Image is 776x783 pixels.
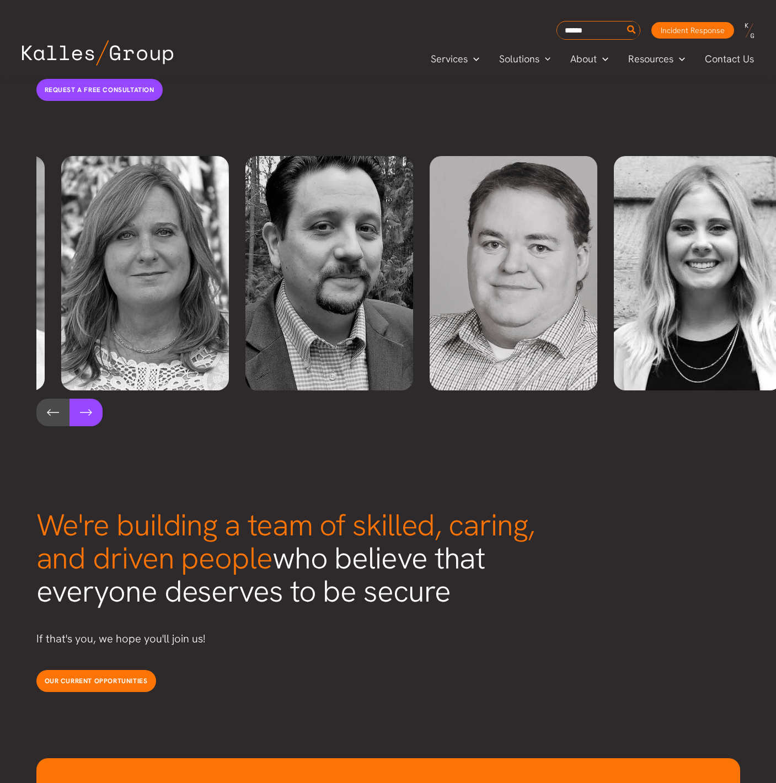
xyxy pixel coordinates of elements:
a: AboutMenu Toggle [560,51,618,67]
span: Menu Toggle [673,51,685,67]
a: SolutionsMenu Toggle [489,51,561,67]
button: Search [625,22,639,39]
a: Request a free consultation [36,79,163,101]
a: Incident Response [651,22,734,39]
span: Menu Toggle [597,51,608,67]
a: Our current opportunities [36,670,156,692]
span: Menu Toggle [539,51,551,67]
a: Contact Us [695,51,765,67]
p: If that's you, we hope you'll join us! [36,630,555,648]
span: Solutions [499,51,539,67]
a: ResourcesMenu Toggle [618,51,695,67]
span: who believe that everyone deserves to be secure [36,505,534,611]
span: We're building a team of skilled, caring, and driven people [36,505,534,578]
img: Kalles Group [22,40,173,66]
span: About [570,51,597,67]
span: Services [431,51,468,67]
span: Resources [628,51,673,67]
span: Request a free consultation [45,85,154,94]
span: Our current opportunities [45,677,148,685]
a: ServicesMenu Toggle [421,51,489,67]
span: Contact Us [705,51,754,67]
nav: Primary Site Navigation [421,50,765,68]
span: Menu Toggle [468,51,479,67]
